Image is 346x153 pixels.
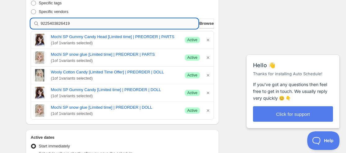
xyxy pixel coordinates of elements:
button: Browse [199,19,214,28]
span: ( 1 of 1 variants selected) [51,58,180,64]
a: Wooly Cotton Candy [Limited Time Offer] | PREORDER | DOLL [51,69,180,75]
span: ( 1 of 1 variants selected) [51,40,180,46]
span: Active [187,37,197,42]
a: Mochi SP Gummy Candy Head [Limited time] | PREORDER | PARTS [51,34,180,40]
span: Active [187,90,197,95]
span: ( 1 of 1 variants selected) [51,111,180,117]
input: Search products [41,19,198,28]
span: Browse [199,20,214,27]
span: Specific tags [39,1,62,5]
span: Active [187,55,197,60]
span: Active [187,73,197,78]
span: ( 1 of 1 variants selected) [51,93,180,99]
a: Mochi SP snow glue [Limited time] | PREORDER | DOLL [51,104,180,111]
iframe: Help Scout Beacon - Messages and Notifications [243,39,343,131]
span: Specific vendors [39,9,68,14]
a: Mochi SP Gummy Candy [Limited time] | PREORDER | DOLL [51,87,180,93]
a: Mochi SP snow glue [Limited time] | PREORDER | PARTS [51,51,180,58]
span: Active [187,108,197,113]
h2: Active dates [31,134,214,141]
iframe: Help Scout Beacon - Open [307,131,340,150]
span: Start immediately [39,144,70,148]
span: ( 1 of 1 variants selected) [51,75,180,81]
